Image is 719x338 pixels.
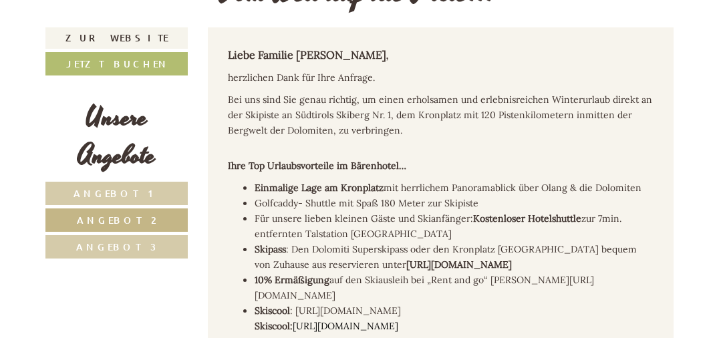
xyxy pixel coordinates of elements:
span: Bei uns sind Sie genau richtig, um einen erholsamen und erlebnisreichen Winterurlaub direkt an de... [228,94,652,136]
a: Jetzt buchen [45,52,188,75]
strong: Liebe Familie [PERSON_NAME] [228,48,386,61]
span: Angebot 1 [74,187,160,200]
span: Skipass [255,243,286,255]
span: herzlichen Dank für Ihre Anfrage. [228,71,375,83]
span: mit herrlichem Panoramablick über Olang & die Dolomiten [384,182,641,194]
strong: Kostenloser Hotelshuttle [473,212,581,224]
div: Unsere Angebote [45,99,188,175]
span: Skiscool [255,305,290,317]
span: : [URL][DOMAIN_NAME] [255,305,401,332]
span: Skiscool: [255,320,293,332]
span: [URL][DOMAIN_NAME] [255,274,594,301]
a: [URL][DOMAIN_NAME] [293,320,398,332]
span: Golfcaddy- Shuttle mit Spaß 180 Meter zur Skipiste [255,197,478,209]
a: Zur Website [45,27,188,49]
span: Angebot 3 [76,240,156,253]
span: Angebot 2 [77,214,156,226]
strong: [URL][DOMAIN_NAME] [406,259,512,271]
span: 10% Ermäßigung [255,274,329,286]
span: Einmalige Lage am Kronplatz [255,182,384,194]
span: : Den Dolomiti Superskipass oder den Kronplatz [GEOGRAPHIC_DATA] bequem von Zuhause aus reservier... [255,243,637,271]
span: auf den Skiausleih bei „Rent and go“ [PERSON_NAME] [329,274,569,286]
span: Für unsere lieben kleinen Gäste und Skianfänger: zur 7min. entfernten Talstation [GEOGRAPHIC_DATA] [255,212,621,240]
em: , [386,49,388,61]
strong: Ihre Top Urlaubsvorteile im Bärenhotel… [228,160,406,172]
